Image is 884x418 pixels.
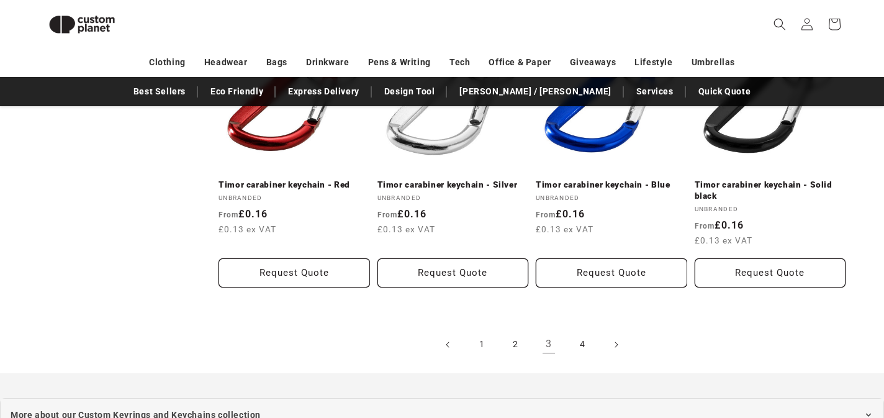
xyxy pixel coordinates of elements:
a: Drinkware [306,52,349,73]
a: Pens & Writing [368,52,431,73]
a: Best Sellers [127,81,192,102]
a: Previous page [435,331,462,358]
a: Timor carabiner keychain - Red [219,179,370,191]
a: Quick Quote [692,81,757,102]
button: Request Quote [695,258,846,288]
a: Office & Paper [489,52,551,73]
a: Umbrellas [692,52,735,73]
button: Request Quote [536,258,687,288]
a: Page 4 [569,331,596,358]
img: Custom Planet [38,5,125,44]
a: Services [630,81,680,102]
a: [PERSON_NAME] / [PERSON_NAME] [453,81,617,102]
a: Timor carabiner keychain - Solid black [695,179,846,201]
a: Tech [449,52,470,73]
a: Clothing [149,52,186,73]
a: Eco Friendly [204,81,269,102]
button: Request Quote [377,258,529,288]
a: Design Tool [378,81,441,102]
a: Bags [266,52,287,73]
a: Next page [602,331,629,358]
nav: Pagination [219,331,846,358]
a: Lifestyle [634,52,672,73]
a: Timor carabiner keychain - Silver [377,179,529,191]
button: Request Quote [219,258,370,288]
a: Page 1 [468,331,495,358]
a: Giveaways [570,52,616,73]
a: Page 3 [535,331,562,358]
a: Headwear [204,52,248,73]
iframe: Chat Widget [822,358,884,418]
a: Express Delivery [282,81,366,102]
summary: Search [766,11,793,38]
a: Page 2 [502,331,529,358]
a: Timor carabiner keychain - Blue [536,179,687,191]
